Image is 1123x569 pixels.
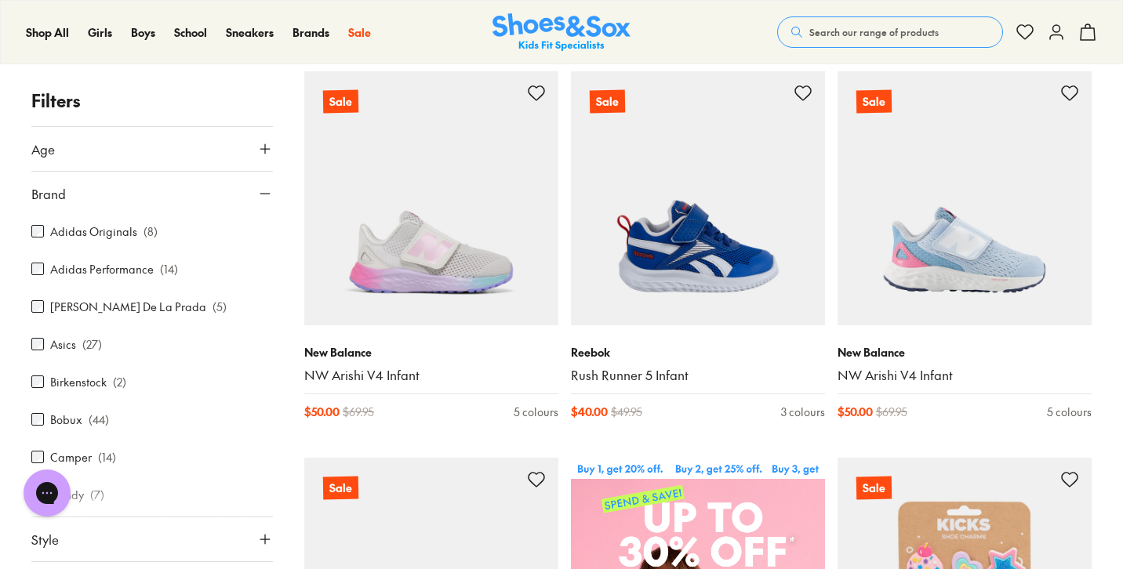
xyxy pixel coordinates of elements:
[31,530,59,549] span: Style
[876,404,907,420] span: $ 69.95
[293,24,329,40] span: Brands
[131,24,155,40] span: Boys
[89,411,109,428] p: ( 44 )
[50,374,107,390] label: Birkenstock
[113,374,126,390] p: ( 2 )
[590,90,625,114] p: Sale
[50,299,206,315] label: [PERSON_NAME] De La Prada
[131,24,155,41] a: Boys
[50,261,154,277] label: Adidas Performance
[16,464,78,522] iframe: Gorgias live chat messenger
[304,344,558,361] p: New Balance
[856,90,892,114] p: Sale
[348,24,371,40] span: Sale
[304,71,558,325] a: Sale
[213,299,227,315] p: ( 5 )
[348,24,371,41] a: Sale
[343,404,374,420] span: $ 69.95
[304,404,340,420] span: $ 50.00
[98,449,116,466] p: ( 14 )
[26,24,69,41] a: Shop All
[571,344,825,361] p: Reebok
[31,140,55,158] span: Age
[838,367,1092,384] a: NW Arishi V4 Infant
[1047,404,1092,420] div: 5 colours
[50,449,92,466] label: Camper
[31,172,273,216] button: Brand
[31,184,66,203] span: Brand
[160,261,178,277] p: ( 14 )
[304,367,558,384] a: NW Arishi V4 Infant
[492,13,631,52] a: Shoes & Sox
[571,367,825,384] a: Rush Runner 5 Infant
[174,24,207,41] a: School
[26,24,69,40] span: Shop All
[82,336,102,353] p: ( 27 )
[777,16,1003,48] button: Search our range of products
[571,404,608,420] span: $ 40.00
[226,24,274,40] span: Sneakers
[838,404,873,420] span: $ 50.00
[50,411,82,428] label: Bobux
[856,477,892,500] p: Sale
[226,24,274,41] a: Sneakers
[31,127,273,171] button: Age
[144,223,158,240] p: ( 8 )
[31,517,273,561] button: Style
[50,223,137,240] label: Adidas Originals
[174,24,207,40] span: School
[514,404,558,420] div: 5 colours
[323,90,358,113] p: Sale
[571,71,825,325] a: Sale
[838,71,1092,325] a: Sale
[781,404,825,420] div: 3 colours
[88,24,112,40] span: Girls
[323,477,358,500] p: Sale
[838,344,1092,361] p: New Balance
[293,24,329,41] a: Brands
[88,24,112,41] a: Girls
[611,404,642,420] span: $ 49.95
[492,13,631,52] img: SNS_Logo_Responsive.svg
[31,88,273,114] p: Filters
[809,25,939,39] span: Search our range of products
[50,336,76,353] label: Asics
